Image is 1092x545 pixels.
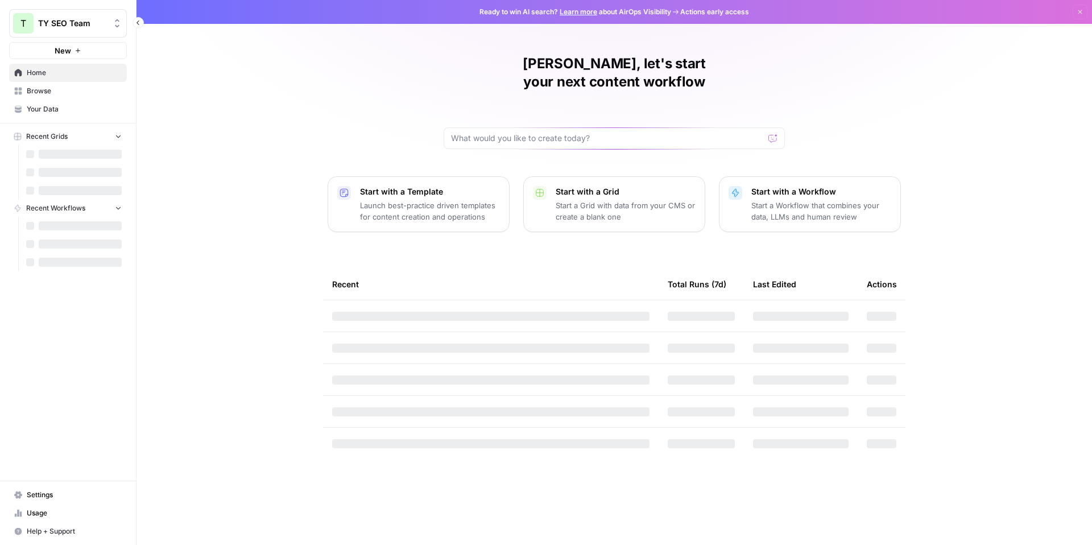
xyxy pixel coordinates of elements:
[27,68,122,78] span: Home
[867,269,897,300] div: Actions
[27,508,122,518] span: Usage
[479,7,671,17] span: Ready to win AI search? about AirOps Visibility
[668,269,726,300] div: Total Runs (7d)
[26,203,85,213] span: Recent Workflows
[360,186,500,197] p: Start with a Template
[9,100,127,118] a: Your Data
[27,526,122,536] span: Help + Support
[680,7,749,17] span: Actions early access
[55,45,71,56] span: New
[451,133,764,144] input: What would you like to create today?
[523,176,705,232] button: Start with a GridStart a Grid with data from your CMS or create a blank one
[328,176,510,232] button: Start with a TemplateLaunch best-practice driven templates for content creation and operations
[9,64,127,82] a: Home
[444,55,785,91] h1: [PERSON_NAME], let's start your next content workflow
[9,522,127,540] button: Help + Support
[751,200,891,222] p: Start a Workflow that combines your data, LLMs and human review
[20,16,26,30] span: T
[9,42,127,59] button: New
[27,490,122,500] span: Settings
[332,269,650,300] div: Recent
[9,200,127,217] button: Recent Workflows
[556,186,696,197] p: Start with a Grid
[9,128,127,145] button: Recent Grids
[751,186,891,197] p: Start with a Workflow
[719,176,901,232] button: Start with a WorkflowStart a Workflow that combines your data, LLMs and human review
[9,486,127,504] a: Settings
[9,504,127,522] a: Usage
[27,86,122,96] span: Browse
[9,82,127,100] a: Browse
[753,269,796,300] div: Last Edited
[38,18,107,29] span: TY SEO Team
[26,131,68,142] span: Recent Grids
[9,9,127,38] button: Workspace: TY SEO Team
[27,104,122,114] span: Your Data
[360,200,500,222] p: Launch best-practice driven templates for content creation and operations
[556,200,696,222] p: Start a Grid with data from your CMS or create a blank one
[560,7,597,16] a: Learn more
